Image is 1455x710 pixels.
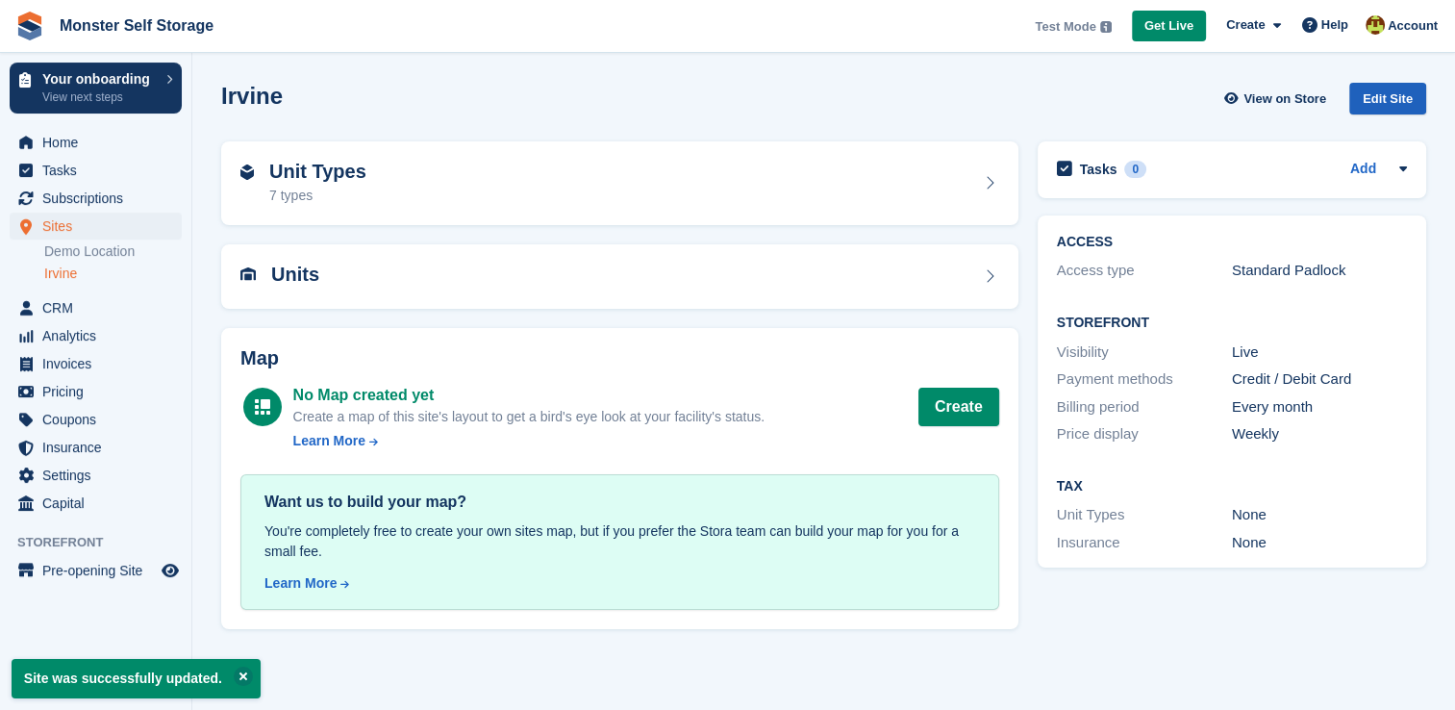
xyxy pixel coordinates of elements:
button: Create [918,388,999,426]
div: None [1232,504,1407,526]
div: You're completely free to create your own sites map, but if you prefer the Stora team can build y... [264,521,975,562]
img: unit-icn-7be61d7bf1b0ce9d3e12c5938cc71ed9869f7b940bace4675aadf7bd6d80202e.svg [240,267,256,281]
h2: ACCESS [1057,235,1407,250]
div: Every month [1232,396,1407,418]
a: Add [1350,159,1376,181]
span: Create [1226,15,1265,35]
a: Your onboarding View next steps [10,63,182,114]
a: menu [10,322,182,349]
span: Test Mode [1035,17,1095,37]
div: Edit Site [1349,83,1426,114]
span: Analytics [42,322,158,349]
a: Edit Site [1349,83,1426,122]
p: View next steps [42,89,157,106]
img: Kurun Sangha [1366,15,1385,35]
div: Unit Types [1057,504,1232,526]
a: menu [10,157,182,184]
a: menu [10,490,182,517]
span: Pre-opening Site [42,557,158,584]
a: menu [10,406,182,433]
a: menu [10,185,182,212]
h2: Tax [1057,479,1407,494]
a: Get Live [1132,11,1206,42]
a: menu [10,294,182,321]
a: Preview store [159,559,182,582]
div: Insurance [1057,532,1232,554]
span: CRM [42,294,158,321]
span: Storefront [17,533,191,552]
h2: Storefront [1057,316,1407,331]
div: Billing period [1057,396,1232,418]
h2: Tasks [1080,161,1117,178]
div: Visibility [1057,342,1232,364]
p: Your onboarding [42,72,157,86]
span: Get Live [1144,16,1193,36]
span: Capital [42,490,158,517]
a: Irvine [44,265,182,283]
a: menu [10,462,182,489]
h2: Unit Types [269,161,366,183]
div: Access type [1057,260,1232,282]
img: icon-info-grey-7440780725fd019a000dd9b08b2336e03edf1995a4989e88bcd33f0948082b44.svg [1100,21,1112,33]
div: Create a map of this site's layout to get a bird's eye look at your facility's status. [293,407,765,427]
a: menu [10,434,182,461]
div: 0 [1124,161,1146,178]
div: Learn More [293,431,365,451]
a: Learn More [293,431,765,451]
a: menu [10,213,182,240]
div: Credit / Debit Card [1232,368,1407,391]
a: View on Store [1221,83,1334,114]
a: Learn More [264,573,975,594]
h2: Irvine [221,83,283,109]
a: Demo Location [44,242,182,261]
div: 7 types [269,186,366,206]
a: Units [221,244,1018,309]
a: menu [10,378,182,405]
img: stora-icon-8386f47178a22dfd0bd8f6a31ec36ba5ce8667c1dd55bd0f319d3a0aa187defe.svg [15,12,44,40]
div: Want us to build your map? [264,491,975,514]
div: Live [1232,342,1407,364]
div: Payment methods [1057,368,1232,391]
h2: Units [271,264,319,286]
img: unit-type-icn-2b2737a686de81e16bb02015468b77c625bbabd49415b5ef34ead5e3b44a266d.svg [240,165,254,180]
a: Monster Self Storage [52,10,221,41]
span: Pricing [42,378,158,405]
a: Unit Types 7 types [221,141,1018,226]
span: Coupons [42,406,158,433]
p: Site was successfully updated. [12,659,261,698]
span: Subscriptions [42,185,158,212]
span: Tasks [42,157,158,184]
span: Home [42,129,158,156]
div: Price display [1057,423,1232,445]
span: Account [1388,16,1438,36]
span: Settings [42,462,158,489]
span: View on Store [1243,89,1326,109]
div: Learn More [264,573,337,594]
span: Help [1321,15,1348,35]
span: Insurance [42,434,158,461]
a: menu [10,557,182,584]
img: map-icn-white-8b231986280072e83805622d3debb4903e2986e43859118e7b4002611c8ef794.svg [255,399,270,415]
span: Invoices [42,350,158,377]
span: Sites [42,213,158,240]
a: menu [10,129,182,156]
div: No Map created yet [293,384,765,407]
div: Standard Padlock [1232,260,1407,282]
div: Weekly [1232,423,1407,445]
h2: Map [240,347,999,369]
a: menu [10,350,182,377]
div: None [1232,532,1407,554]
